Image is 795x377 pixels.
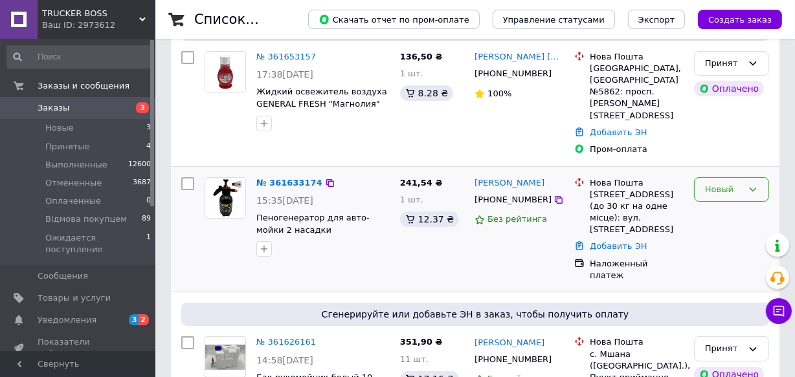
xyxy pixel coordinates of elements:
[256,337,316,347] a: № 361626161
[128,159,151,171] span: 12600
[472,65,554,82] div: [PHONE_NUMBER]
[400,85,453,101] div: 8.28 ₴
[590,177,684,189] div: Нова Пошта
[705,57,743,70] div: Принят
[685,14,782,24] a: Создать заказ
[205,345,245,370] img: Фото товару
[142,213,151,225] span: 89
[146,232,151,255] span: 1
[590,144,684,155] div: Пром-оплата
[705,342,743,356] div: Принят
[38,102,69,114] span: Заказы
[194,12,306,27] h1: Список заказов
[766,298,792,324] button: Чат с покупателем
[705,183,743,197] div: Новый
[400,195,423,204] span: 1 шт.
[590,51,684,63] div: Нова Пошта
[400,52,443,61] span: 136,50 ₴
[400,178,443,188] span: 241,54 ₴
[487,214,547,224] span: Без рейтинга
[308,10,480,29] button: Скачать отчет по пром-оплате
[400,337,443,347] span: 351,90 ₴
[694,81,764,96] div: Оплачено
[475,51,564,63] a: [PERSON_NAME] [PERSON_NAME]
[487,89,511,98] span: 100%
[205,177,246,219] a: Фото товару
[45,122,74,134] span: Новые
[45,195,101,207] span: Оплаченные
[256,213,374,246] a: Пеногенератор для авто-мойки 2 насадки (опрыскиватель) 2л FERZE
[45,177,102,189] span: Отмененные
[45,159,107,171] span: Выполненные
[205,178,245,218] img: Фото товару
[590,241,647,251] a: Добавить ЭН
[590,258,684,281] div: Наложенный платеж
[256,52,316,61] a: № 361653157
[472,351,554,368] div: [PHONE_NUMBER]
[129,314,139,325] span: 3
[38,270,88,282] span: Сообщения
[133,177,151,189] span: 3687
[186,308,764,321] span: Сгенерируйте или добавьте ЭН в заказ, чтобы получить оплату
[205,51,246,92] a: Фото товару
[256,355,313,365] span: 14:58[DATE]
[708,15,772,25] span: Создать заказ
[590,63,684,122] div: [GEOGRAPHIC_DATA], [GEOGRAPHIC_DATA] №5862: просп. [PERSON_NAME][STREET_ADDRESS]
[256,69,313,80] span: 17:38[DATE]
[139,314,149,325] span: 2
[256,195,313,206] span: 15:35[DATE]
[38,292,111,304] span: Товары и услуги
[590,336,684,348] div: Нова Пошта
[638,15,675,25] span: Экспорт
[503,15,605,25] span: Управление статусами
[590,127,647,137] a: Добавить ЭН
[400,354,429,364] span: 11 шт.
[45,232,146,255] span: Ожидается поступление
[38,314,96,326] span: Уведомления
[146,141,151,153] span: 4
[256,178,322,188] a: № 361633174
[475,177,544,189] a: [PERSON_NAME]
[146,122,151,134] span: 3
[698,10,782,29] button: Создать заказ
[400,211,459,227] div: 12.37 ₴
[256,87,387,120] a: Жидкий освежитель воздуха GENERAL FRESH "Магнолия" AIR MAGIK
[628,10,685,29] button: Экспорт
[472,191,554,208] div: [PHONE_NUMBER]
[205,52,245,92] img: Фото товару
[42,19,155,31] div: Ваш ID: 2973612
[400,69,423,78] span: 1 шт.
[319,14,469,25] span: Скачать отчет по пром-оплате
[493,10,615,29] button: Управление статусами
[38,80,129,92] span: Заказы и сообщения
[6,45,152,69] input: Поиск
[590,189,684,236] div: [STREET_ADDRESS] (до 30 кг на одне місце): вул. [STREET_ADDRESS]
[475,337,544,349] a: [PERSON_NAME]
[38,336,120,360] span: Показатели работы компании
[42,8,139,19] span: TRUCKER BOSS
[45,213,127,225] span: Відмова покупцем
[146,195,151,207] span: 0
[136,102,149,113] span: 3
[45,141,90,153] span: Принятые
